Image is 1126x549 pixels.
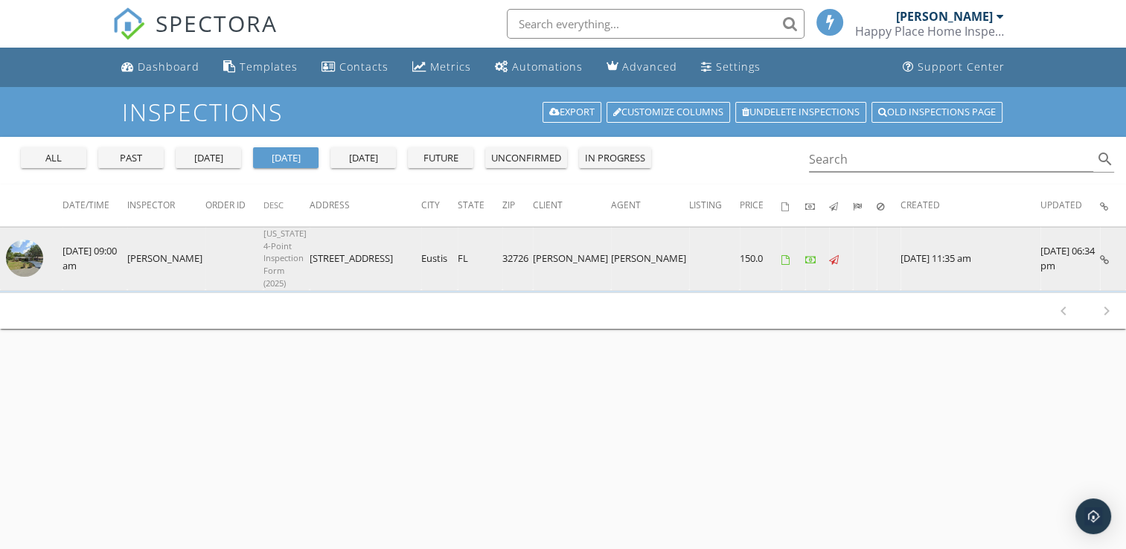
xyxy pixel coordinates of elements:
[421,227,458,290] td: Eustis
[115,54,205,81] a: Dashboard
[502,199,515,211] span: Zip
[176,147,241,168] button: [DATE]
[622,60,677,74] div: Advanced
[735,102,866,123] a: Undelete inspections
[27,151,80,166] div: all
[138,60,199,74] div: Dashboard
[871,102,1002,123] a: Old inspections page
[408,147,473,168] button: future
[585,151,645,166] div: in progress
[1040,199,1082,211] span: Updated
[689,184,740,226] th: Listing: Not sorted.
[263,199,284,211] span: Desc
[458,184,502,226] th: State: Not sorted.
[489,54,589,81] a: Automations (Basic)
[611,184,689,226] th: Agent: Not sorted.
[507,9,804,39] input: Search everything...
[579,147,651,168] button: in progress
[607,102,730,123] a: Customize Columns
[112,20,278,51] a: SPECTORA
[122,99,1004,125] h1: Inspections
[127,184,205,226] th: Inspector: Not sorted.
[253,147,319,168] button: [DATE]
[430,60,471,74] div: Metrics
[533,199,563,211] span: Client
[855,24,1004,39] div: Happy Place Home Inspections
[205,199,246,211] span: Order ID
[421,199,440,211] span: City
[543,102,601,123] a: Export
[896,9,993,24] div: [PERSON_NAME]
[853,184,877,226] th: Submitted: Not sorted.
[6,240,43,277] img: streetview
[127,199,175,211] span: Inspector
[259,151,313,166] div: [DATE]
[112,7,145,40] img: The Best Home Inspection Software - Spectora
[217,54,304,81] a: Templates
[740,184,781,226] th: Price: Not sorted.
[695,54,767,81] a: Settings
[104,151,158,166] div: past
[339,60,388,74] div: Contacts
[877,184,901,226] th: Canceled: Not sorted.
[901,227,1040,290] td: [DATE] 11:35 am
[1040,227,1100,290] td: [DATE] 06:34 pm
[21,147,86,168] button: all
[533,184,611,226] th: Client: Not sorted.
[901,184,1040,226] th: Created: Not sorted.
[240,60,298,74] div: Templates
[897,54,1011,81] a: Support Center
[316,54,394,81] a: Contacts
[491,151,561,166] div: unconfirmed
[502,227,533,290] td: 32726
[740,227,781,290] td: 150.0
[182,151,235,166] div: [DATE]
[716,60,761,74] div: Settings
[330,147,396,168] button: [DATE]
[918,60,1005,74] div: Support Center
[512,60,583,74] div: Automations
[781,184,805,226] th: Agreements signed: Not sorted.
[611,227,689,290] td: [PERSON_NAME]
[63,227,127,290] td: [DATE] 09:00 am
[63,184,127,226] th: Date/Time: Not sorted.
[829,184,853,226] th: Published: Not sorted.
[310,199,350,211] span: Address
[310,184,421,226] th: Address: Not sorted.
[601,54,683,81] a: Advanced
[156,7,278,39] span: SPECTORA
[127,227,205,290] td: [PERSON_NAME]
[1100,184,1126,226] th: Inspection Details: Not sorted.
[263,184,310,226] th: Desc: Not sorted.
[809,147,1094,172] input: Search
[901,199,940,211] span: Created
[63,199,109,211] span: Date/Time
[263,228,307,289] span: [US_STATE] 4-Point Inspection Form (2025)
[740,199,764,211] span: Price
[1096,150,1114,168] i: search
[805,184,829,226] th: Paid: Not sorted.
[689,199,722,211] span: Listing
[205,184,263,226] th: Order ID: Not sorted.
[1040,184,1100,226] th: Updated: Not sorted.
[310,227,421,290] td: [STREET_ADDRESS]
[414,151,467,166] div: future
[533,227,611,290] td: [PERSON_NAME]
[458,199,484,211] span: State
[485,147,567,168] button: unconfirmed
[98,147,164,168] button: past
[458,227,502,290] td: FL
[1075,498,1111,534] div: Open Intercom Messenger
[336,151,390,166] div: [DATE]
[406,54,477,81] a: Metrics
[611,199,641,211] span: Agent
[421,184,458,226] th: City: Not sorted.
[502,184,533,226] th: Zip: Not sorted.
